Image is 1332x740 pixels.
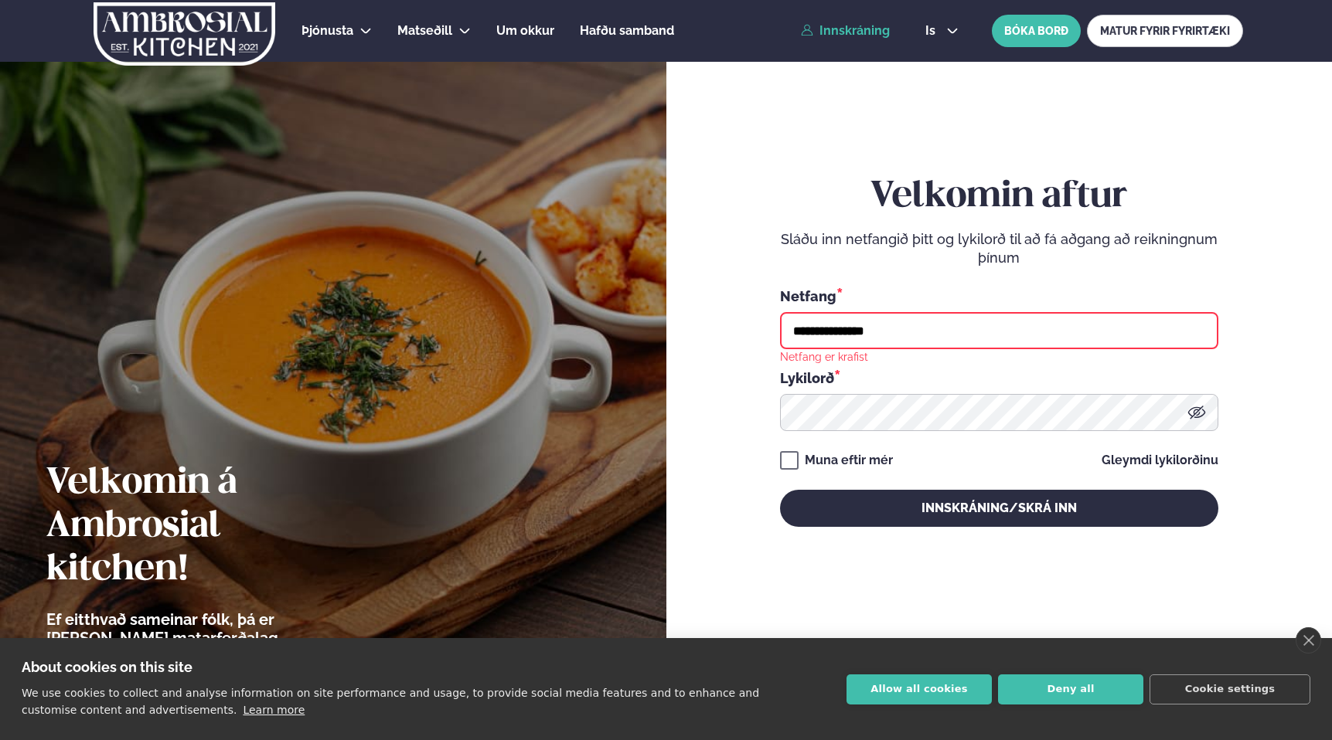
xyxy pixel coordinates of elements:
h2: Velkomin aftur [780,175,1218,219]
p: We use cookies to collect and analyse information on site performance and usage, to provide socia... [22,687,759,716]
a: Þjónusta [301,22,353,40]
a: close [1296,627,1321,653]
div: Netfang [780,286,1218,306]
div: Netfang er krafist [780,349,868,363]
span: is [925,25,940,37]
span: Um okkur [496,23,554,38]
h2: Velkomin á Ambrosial kitchen! [46,462,367,592]
a: Innskráning [801,24,890,38]
a: MATUR FYRIR FYRIRTÆKI [1087,15,1243,47]
a: Matseðill [397,22,452,40]
button: BÓKA BORÐ [992,15,1081,47]
strong: About cookies on this site [22,659,192,675]
button: Allow all cookies [847,674,992,704]
button: is [913,25,971,37]
span: Hafðu samband [580,23,674,38]
span: Þjónusta [301,23,353,38]
span: Matseðill [397,23,452,38]
p: Ef eitthvað sameinar fólk, þá er [PERSON_NAME] matarferðalag. [46,610,367,647]
button: Cookie settings [1150,674,1310,704]
div: Lykilorð [780,368,1218,388]
img: logo [92,2,277,66]
a: Learn more [243,704,305,716]
a: Um okkur [496,22,554,40]
a: Gleymdi lykilorðinu [1102,454,1218,467]
p: Sláðu inn netfangið þitt og lykilorð til að fá aðgang að reikningnum þínum [780,230,1218,267]
button: Innskráning/Skrá inn [780,490,1218,527]
button: Deny all [998,674,1143,704]
a: Hafðu samband [580,22,674,40]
